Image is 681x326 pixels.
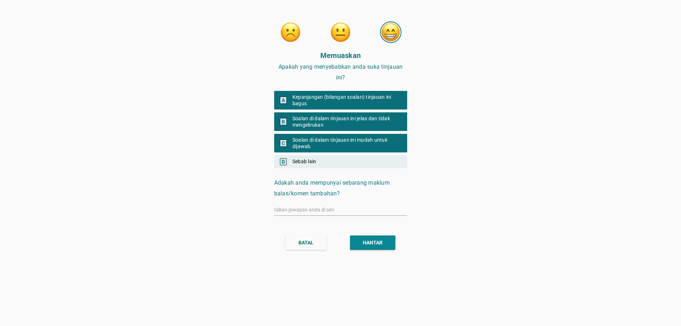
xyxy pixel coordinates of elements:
[280,140,287,147] span: C
[274,204,407,215] input: Isikan jawapan anda di sini
[280,97,287,104] span: A
[278,63,403,81] span: Apakah yang menyebabkan anda suka tinjauan ini?
[280,158,287,165] span: D
[274,155,407,168] div: Sebab lain
[350,235,395,250] button: HANTAR
[274,112,407,131] div: Soalan di dalam tinjauan ini jelas dan tidak mengelirukan
[320,51,361,60] strong: Memuaskan
[274,179,390,197] span: Adakah anda mempunyai sebarang maklum balas/komen tambahan?
[286,235,326,250] button: BATAL
[298,239,314,247] div: BATAL
[274,134,407,152] div: Soalan di dalam tinjauan ini mudah untuk dijawab
[363,239,383,247] div: HANTAR
[280,118,287,125] span: B
[274,91,407,110] div: Kepanjangan (bilangan soalan) tinjauan ini bagus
